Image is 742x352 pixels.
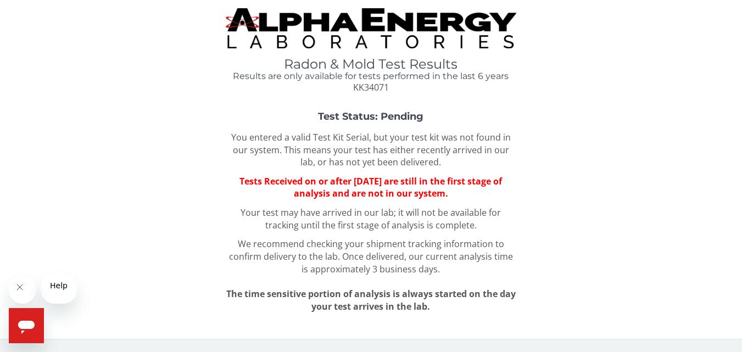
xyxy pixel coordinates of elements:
iframe: Button to launch messaging window [9,308,44,343]
span: Once delivered, our current analysis time is approximately 3 business days. [302,250,513,275]
strong: Test Status: Pending [318,110,423,122]
iframe: Close message [9,276,36,304]
span: The time sensitive portion of analysis is always started on the day your test arrives in the lab. [226,288,516,312]
iframe: Message from company [41,273,77,304]
img: TightCrop.jpg [226,8,516,48]
p: Your test may have arrived in our lab; it will not be available for tracking until the first stag... [226,206,516,232]
span: We recommend checking your shipment tracking information to confirm delivery to the lab. [229,238,504,262]
span: Tests Received on or after [DATE] are still in the first stage of analysis and are not in our sys... [239,175,502,200]
p: You entered a valid Test Kit Serial, but your test kit was not found in our system. This means yo... [226,131,516,169]
span: KK34071 [353,81,389,93]
h1: Radon & Mold Test Results [226,57,516,71]
h4: Results are only available for tests performed in the last 6 years [226,71,516,81]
